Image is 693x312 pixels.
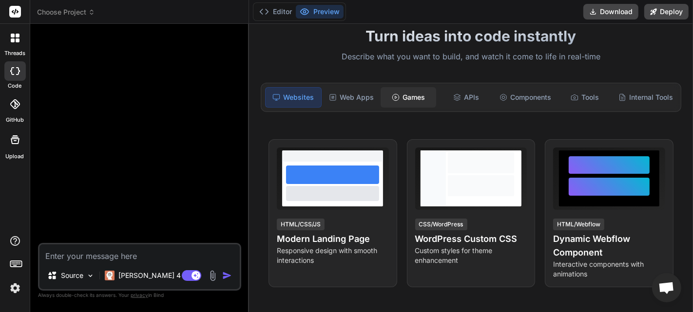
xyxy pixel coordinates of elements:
label: code [8,82,22,90]
label: threads [4,49,25,57]
p: Always double-check its answers. Your in Bind [38,291,241,300]
p: Source [61,271,83,280]
span: privacy [131,292,148,298]
div: Web Apps [324,87,379,108]
p: Interactive components with animations [553,259,665,279]
p: Custom styles for theme enhancement [415,246,527,265]
label: Upload [6,152,24,161]
div: Websites [265,87,322,108]
a: Ouvrir le chat [652,273,681,302]
p: Responsive design with smooth interactions [277,246,389,265]
img: Pick Models [86,272,95,280]
div: CSS/WordPress [415,219,467,230]
div: APIs [438,87,494,108]
div: Components [496,87,555,108]
h4: Dynamic Webflow Component [553,232,665,259]
img: icon [222,271,232,280]
span: Choose Project [37,7,95,17]
img: attachment [207,270,218,281]
button: Preview [296,5,344,18]
div: HTML/Webflow [553,219,604,230]
div: Games [381,87,436,108]
p: Describe what you want to build, and watch it come to life in real-time [255,51,687,63]
label: GitHub [6,116,24,124]
img: settings [7,280,23,296]
div: Tools [557,87,613,108]
div: Internal Tools [615,87,677,108]
img: Claude 4 Sonnet [105,271,115,280]
h4: WordPress Custom CSS [415,232,527,246]
h1: Turn ideas into code instantly [255,27,687,45]
button: Deploy [644,4,689,19]
div: HTML/CSS/JS [277,219,325,230]
h4: Modern Landing Page [277,232,389,246]
button: Editor [255,5,296,18]
button: Download [583,4,638,19]
p: [PERSON_NAME] 4 S.. [118,271,191,280]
